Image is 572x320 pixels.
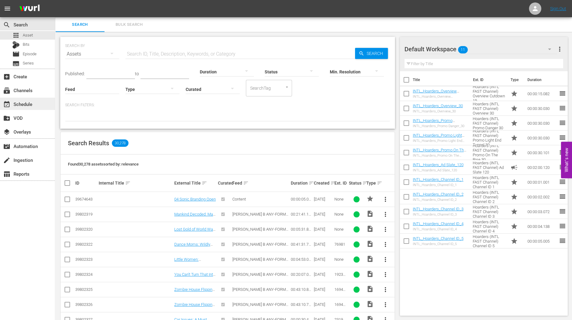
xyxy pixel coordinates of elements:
span: more_vert [382,226,389,233]
span: Ad [510,164,518,171]
div: 39802325 [75,287,97,292]
span: reorder [558,178,566,185]
span: [PERSON_NAME] B ANY-FORM THC 081 [232,212,288,221]
a: INTL_Hoarders_Overview Cutdown_15 [413,89,459,98]
span: sort [243,180,249,186]
span: Video [366,300,374,308]
span: sort [125,180,131,186]
div: 39802319 [75,212,97,217]
span: Asset [23,32,33,38]
span: Video [366,240,374,248]
span: [PERSON_NAME] B ANY-FORM FYI 081 [232,287,288,296]
span: Video [366,225,374,232]
a: You Can't Turn That Into A House: [DATE] Trailer [174,272,215,281]
div: Curated [218,181,231,185]
td: Hoarders (INTL FAST Channel) Channel ID 1 [470,175,508,189]
span: [PERSON_NAME] B ANY-FORM MLT 081 [232,257,288,266]
button: more_vert [378,282,393,297]
span: PROMO [366,195,374,202]
th: Duration [523,71,560,88]
div: Assets [65,45,119,63]
button: more_vert [378,192,393,207]
div: [DATE] [314,212,332,217]
td: Hoarders (INTL FAST Channel) Channel ID 5 [470,234,508,248]
span: Promo [510,149,518,156]
span: Promo [510,223,518,230]
div: [DATE] [314,227,332,232]
div: 00:43:10.822 [291,287,312,292]
span: 169412 [334,302,345,311]
button: more_vert [378,237,393,252]
button: more_vert [378,297,393,312]
span: Promo [510,193,518,201]
span: Found 30,278 assets sorted by: relevance [68,162,139,166]
div: INTL_Hoarders_Channel ID_3 [413,213,464,217]
div: Status [349,179,365,187]
span: Bulk Search [108,21,150,28]
div: INTL_Hoarders_Promo On The Rise_30 [413,154,468,158]
td: Hoarders (INTL FAST Channel) Channel ID 2 [470,189,508,204]
span: Search [364,48,388,59]
td: 00:00:03.072 [525,204,558,219]
span: Bits [23,41,30,48]
div: Bits [12,41,20,49]
div: [DATE] [314,287,332,292]
span: [PERSON_NAME] B ANY-FORM FYI 081 [232,302,288,311]
td: Hoarders (INTL FAST Channel) Promo On The Rise 30 [470,145,508,160]
span: reorder [558,119,566,127]
div: 00:05:31.860 [291,227,312,232]
div: Type [366,179,376,187]
span: more_vert [382,301,389,308]
td: 00:00:30.101 [525,145,558,160]
p: Search Filters: [65,103,390,108]
span: Promo [510,119,518,127]
div: 39802322 [75,242,97,247]
div: None [334,197,347,201]
span: sort [362,180,368,186]
span: Promo [510,134,518,142]
span: Promo [510,208,518,215]
span: Episode [23,51,37,57]
span: Search [59,21,101,28]
span: sort [309,180,314,186]
td: 00:02:00.120 [525,160,558,175]
span: Search [3,21,10,29]
button: Open [284,84,290,90]
div: [DATE] [314,272,332,277]
div: 00:04:53.093 [291,257,312,262]
img: ans4CAIJ8jUAAAAAAAAAAAAAAAAAAAAAAAAgQb4GAAAAAAAAAAAAAAAAAAAAAAAAJMjXAAAAAAAAAAAAAAAAAAAAAAAAgAT5G... [15,2,44,16]
span: Video [366,285,374,293]
span: 30,278 [112,139,128,147]
span: sort [330,180,336,186]
span: 169416 [334,287,345,296]
a: INTL_Hoarders_Channel ID_1 [413,177,464,182]
td: Hoarders (INTL FAST Channel) Overview Cutdown 15 [470,86,508,101]
span: Schedule [3,101,10,108]
div: 39674643 [75,197,97,201]
div: [DATE] [314,257,332,262]
a: INTL_Hoarders_Overview_30 [413,103,463,108]
span: reorder [558,193,566,200]
span: [PERSON_NAME] B ANY-FORM FYI 081 [232,272,288,281]
div: Default Workspace [404,41,557,58]
span: [PERSON_NAME] B ANY-FORM MLT 081 [232,242,288,251]
div: INTL_Hoarders_Channel ID_4 [413,227,464,231]
a: INTL_Hoarders_Ad Slate_120 [413,162,464,167]
span: more_vert [382,271,389,278]
div: [DATE] [314,302,332,307]
span: Promo [510,237,518,245]
div: [DATE] [314,242,332,247]
div: 00:41:31.723 [291,242,312,247]
span: VOD [3,115,10,122]
div: INTL_Hoarders_Promo Danger_30 [413,124,468,128]
div: Duration [291,179,312,187]
span: Video [366,270,374,278]
span: 76981 [334,242,345,247]
span: more_vert [382,286,389,293]
div: None [334,212,347,217]
div: 39802324 [75,272,97,277]
a: INTL_Hoarders_Promo Danger_30 [413,118,455,127]
a: INTL_Hoarders_Channel ID_3 [413,207,464,211]
span: reorder [558,163,566,171]
button: more_vert [378,267,393,282]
